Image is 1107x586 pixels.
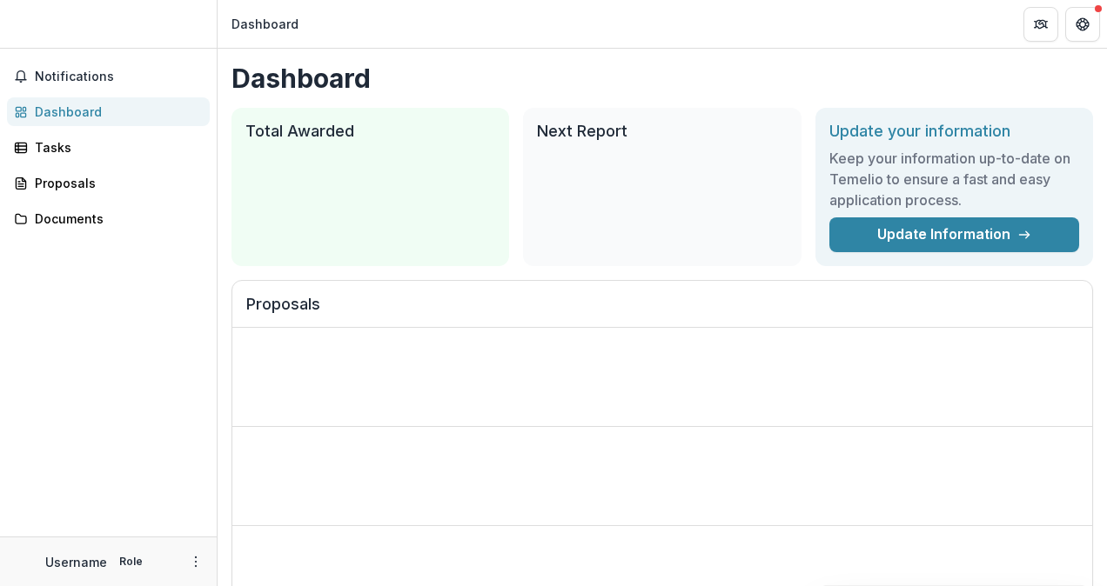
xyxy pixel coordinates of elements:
h2: Proposals [246,295,1078,328]
div: Dashboard [231,15,299,33]
a: Proposals [7,169,210,197]
span: Notifications [35,70,203,84]
button: Notifications [7,63,210,90]
div: Proposals [35,174,196,192]
h2: Update your information [829,122,1079,141]
button: More [185,551,206,572]
a: Dashboard [7,97,210,126]
a: Documents [7,204,210,233]
button: Get Help [1065,7,1100,42]
div: Documents [35,210,196,228]
h3: Keep your information up-to-date on Temelio to ensure a fast and easy application process. [829,148,1079,210]
nav: breadcrumb [225,11,305,37]
a: Tasks [7,133,210,162]
div: Tasks [35,138,196,156]
a: Update Information [829,217,1079,252]
h2: Next Report [537,122,787,141]
h1: Dashboard [231,63,1093,94]
div: Dashboard [35,103,196,121]
p: Username [45,553,107,571]
h2: Total Awarded [245,122,495,141]
button: Partners [1023,7,1058,42]
p: Role [114,554,148,569]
